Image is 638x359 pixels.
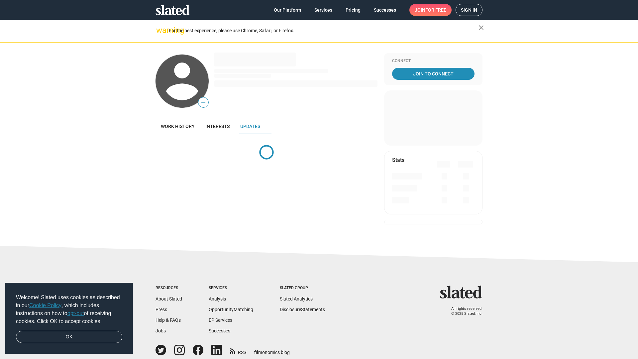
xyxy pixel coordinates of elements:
a: dismiss cookie message [16,331,122,343]
a: opt-out [67,310,84,316]
a: Cookie Policy [29,302,61,308]
a: Interests [200,118,235,134]
div: Slated Group [280,286,325,291]
a: Services [309,4,338,16]
a: Our Platform [268,4,306,16]
mat-icon: close [477,24,485,32]
span: Our Platform [274,4,301,16]
a: Updates [235,118,266,134]
a: Joinfor free [409,4,452,16]
a: Join To Connect [392,68,475,80]
a: Jobs [156,328,166,333]
span: Work history [161,124,195,129]
div: cookieconsent [5,283,133,354]
span: Successes [374,4,396,16]
span: Welcome! Slated uses cookies as described in our , which includes instructions on how to of recei... [16,294,122,325]
div: Resources [156,286,182,291]
span: Pricing [346,4,361,16]
a: EP Services [209,317,232,323]
a: RSS [230,345,246,356]
a: Work history [156,118,200,134]
a: Press [156,307,167,312]
mat-icon: warning [156,26,164,34]
span: for free [425,4,446,16]
span: Services [314,4,332,16]
mat-card-title: Stats [392,157,404,164]
span: — [198,98,208,107]
a: Sign in [456,4,482,16]
a: About Slated [156,296,182,301]
a: Analysis [209,296,226,301]
span: film [254,350,262,355]
a: OpportunityMatching [209,307,253,312]
a: Slated Analytics [280,296,313,301]
a: DisclosureStatements [280,307,325,312]
div: Services [209,286,253,291]
span: Join [415,4,446,16]
a: Successes [209,328,230,333]
span: Updates [240,124,260,129]
a: Successes [369,4,401,16]
span: Interests [205,124,230,129]
a: filmonomics blog [254,344,290,356]
p: All rights reserved. © 2025 Slated, Inc. [444,306,482,316]
div: Connect [392,59,475,64]
span: Join To Connect [393,68,473,80]
a: Pricing [340,4,366,16]
a: Help & FAQs [156,317,181,323]
div: For the best experience, please use Chrome, Safari, or Firefox. [169,26,478,35]
span: Sign in [461,4,477,16]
